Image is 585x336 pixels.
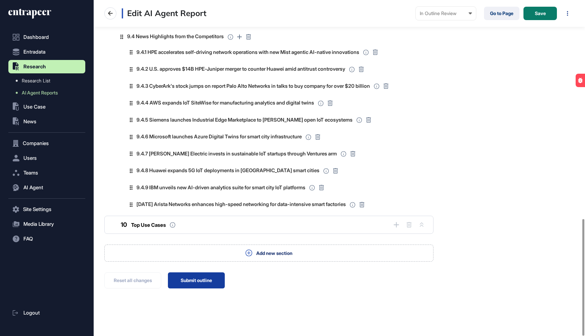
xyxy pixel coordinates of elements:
span: 9.4.6 Microsoft launches Azure Digital Twins for smart city infrastructure [136,133,302,141]
span: Save [535,11,546,16]
span: 9.4.5 Siemens launches Industrial Edge Marketplace to [PERSON_NAME] open IoT ecosystems [136,116,353,124]
span: Entradata [23,49,45,55]
button: Research [8,60,85,73]
button: Media Library [8,217,85,231]
button: Entradata [8,45,85,59]
span: Site Settings [23,207,52,212]
span: Logout [23,310,40,316]
span: Users [23,155,37,161]
span: Research [23,64,46,69]
span: 9.4.3 CyberArk's stock jumps on report Palo Alto Networks in talks to buy company for over $20 bi... [136,82,370,90]
span: FAQ [23,236,33,242]
button: Save [523,7,557,20]
a: Dashboard [8,30,85,44]
button: Submit outline [168,272,225,288]
a: Go to Page [484,7,519,20]
span: Teams [23,170,38,176]
button: Companies [8,137,85,150]
span: Add new section [256,250,292,257]
span: Research List [22,78,50,83]
button: Site Settings [8,203,85,216]
button: News [8,115,85,128]
span: Use Case [23,104,45,110]
button: Users [8,151,85,165]
span: AI Agent Reports [22,90,58,95]
button: FAQ [8,232,85,246]
div: In Outline Review [420,11,472,16]
button: Use Case [8,100,85,114]
span: Companies [23,141,49,146]
span: AI Agent [23,185,43,190]
a: Logout [8,306,85,320]
span: 9.4.9 IBM unveils new AI-driven analytics suite for smart city IoT platforms [136,184,305,192]
span: 9.4.1 HPE accelerates self-driving network operations with new Mist agentic AI-native innovations [136,49,359,56]
button: AI Agent [8,181,85,194]
h3: Edit AI Agent Report [122,8,206,18]
span: Media Library [23,221,54,227]
span: 9.4.7 [PERSON_NAME] Electric invests in sustainable IoT startups through Ventures arm [136,150,337,158]
span: News [23,119,36,124]
span: 9.4.4 AWS expands IoT SiteWise for manufacturing analytics and digital twins [136,99,314,107]
span: [DATE] Arista Networks enhances high-speed networking for data-intensive smart factories [136,201,346,208]
a: Research List [12,75,85,87]
span: 10 [121,221,127,228]
a: AI Agent Reports [12,87,85,99]
span: 9.4.2 U.S. approves $14B HPE-Juniper merger to counter Huawei amid antitrust controversy [136,65,345,73]
span: Top Use Cases [131,222,166,228]
span: 9.4.8 Huawei expands 5G IoT deployments in [GEOGRAPHIC_DATA] smart cities [136,167,319,175]
span: Dashboard [23,35,49,40]
span: 9.4 News Highlights from the Competitors [127,33,224,41]
button: Teams [8,166,85,180]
